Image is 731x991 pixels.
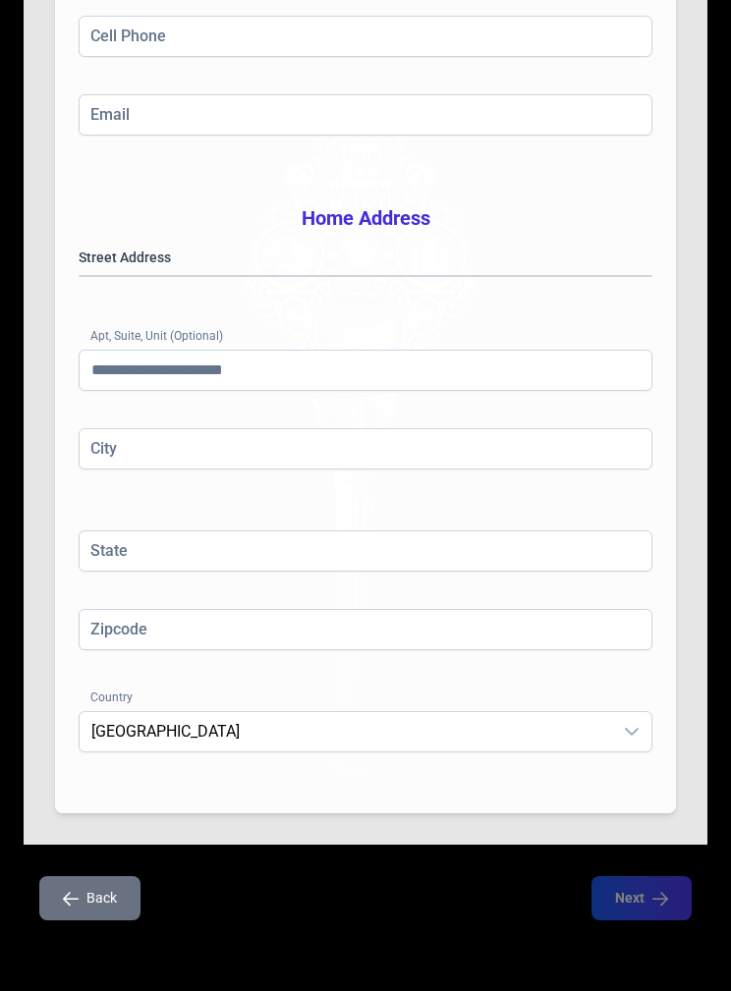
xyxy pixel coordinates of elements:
[80,712,612,751] span: United States
[79,204,652,232] h3: Home Address
[79,248,652,267] label: Street Address
[591,876,692,920] button: Next
[39,876,141,920] button: Back
[612,712,651,751] div: dropdown trigger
